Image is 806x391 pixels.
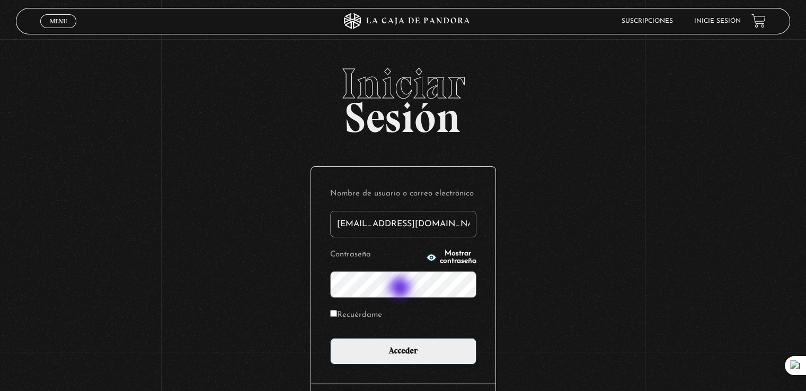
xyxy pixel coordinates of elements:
[622,18,673,24] a: Suscripciones
[330,310,337,317] input: Recuérdame
[16,63,790,105] span: Iniciar
[46,27,71,34] span: Cerrar
[426,250,476,265] button: Mostrar contraseña
[50,18,67,24] span: Menu
[751,14,766,28] a: View your shopping cart
[330,338,476,365] input: Acceder
[694,18,741,24] a: Inicie sesión
[330,307,382,324] label: Recuérdame
[16,63,790,130] h2: Sesión
[330,247,423,263] label: Contraseña
[440,250,476,265] span: Mostrar contraseña
[330,186,476,202] label: Nombre de usuario o correo electrónico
